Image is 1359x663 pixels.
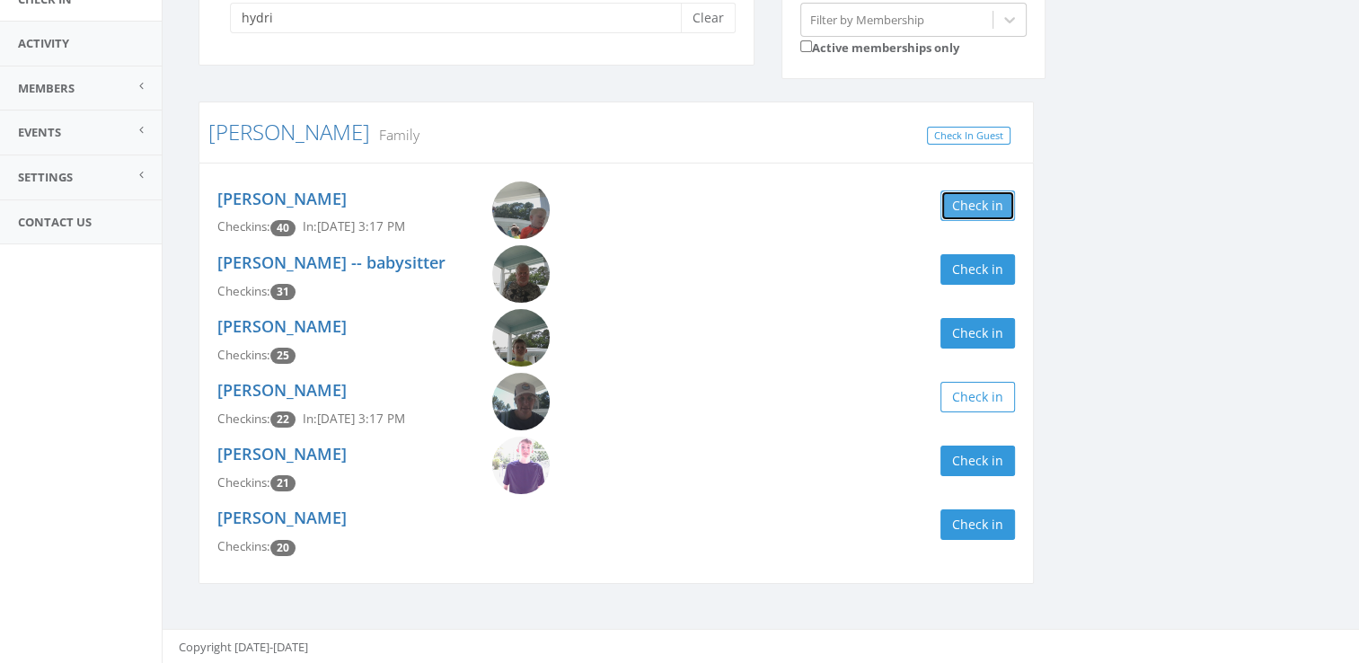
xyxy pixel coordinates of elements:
[940,382,1015,412] button: Check in
[208,117,370,146] a: [PERSON_NAME]
[270,475,296,491] span: Checkin count
[217,218,270,234] span: Checkins:
[303,411,405,427] span: In: [DATE] 3:17 PM
[270,284,296,300] span: Checkin count
[217,443,347,464] a: [PERSON_NAME]
[18,80,75,96] span: Members
[270,540,296,556] span: Checkin count
[18,169,73,185] span: Settings
[940,254,1015,285] button: Check in
[217,315,347,337] a: [PERSON_NAME]
[940,509,1015,540] button: Check in
[800,40,812,52] input: Active memberships only
[492,437,550,494] img: Landon_Hydrick.png
[230,3,694,33] input: Search a name to check in
[800,37,959,57] label: Active memberships only
[270,348,296,364] span: Checkin count
[217,411,270,427] span: Checkins:
[810,11,924,28] div: Filter by Membership
[940,318,1015,349] button: Check in
[217,252,446,273] a: [PERSON_NAME] -- babysitter
[270,220,296,236] span: Checkin count
[940,190,1015,221] button: Check in
[492,245,550,303] img: Allan_Deskins_--_babysitter.png
[217,538,270,554] span: Checkins:
[270,411,296,428] span: Checkin count
[217,283,270,299] span: Checkins:
[303,218,405,234] span: In: [DATE] 3:17 PM
[217,507,347,528] a: [PERSON_NAME]
[217,379,347,401] a: [PERSON_NAME]
[217,474,270,491] span: Checkins:
[18,214,92,230] span: Contact Us
[217,188,347,209] a: [PERSON_NAME]
[492,181,550,239] img: Andrew_Conlon.png
[940,446,1015,476] button: Check in
[492,373,550,430] img: Erin_Hydrick.png
[927,127,1010,146] a: Check In Guest
[681,3,736,33] button: Clear
[217,347,270,363] span: Checkins:
[18,124,61,140] span: Events
[492,309,550,367] img: Mason_Hydrick.png
[370,125,419,145] small: Family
